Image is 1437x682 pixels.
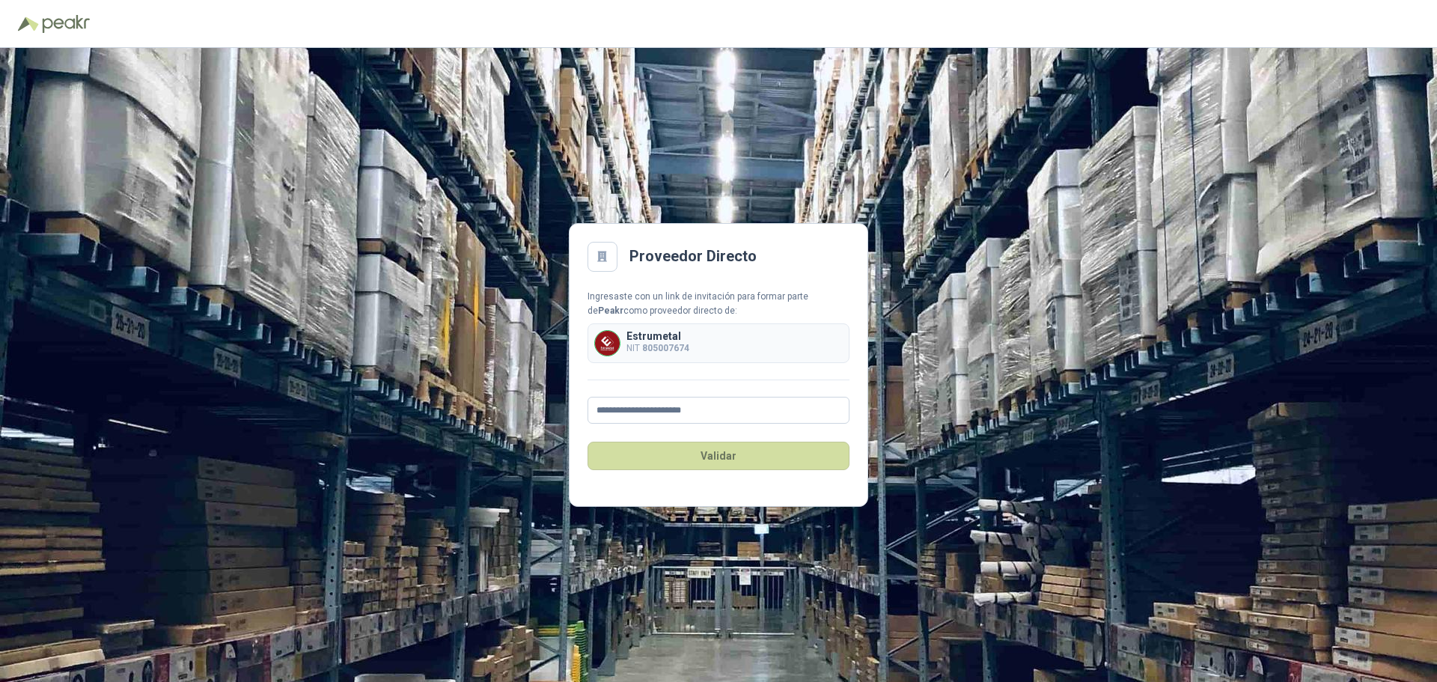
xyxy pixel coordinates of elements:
img: Company Logo [595,331,620,356]
h2: Proveedor Directo [629,245,757,268]
button: Validar [588,442,849,470]
b: Peakr [598,305,623,316]
p: NIT [626,341,689,356]
img: Peakr [42,15,90,33]
img: Logo [18,16,39,31]
b: 805007674 [642,343,689,353]
div: Ingresaste con un link de invitación para formar parte de como proveedor directo de: [588,290,849,318]
p: Estrumetal [626,331,689,341]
